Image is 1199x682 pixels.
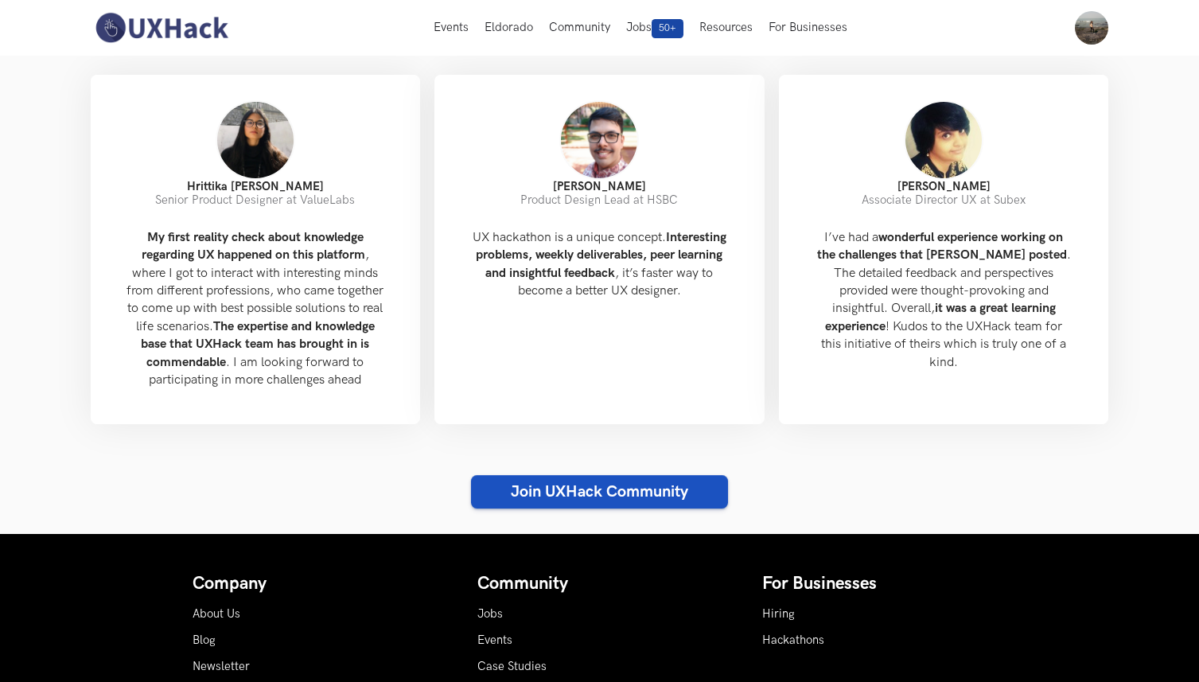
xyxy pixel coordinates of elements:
[762,607,795,621] a: Hiring
[804,220,1084,381] blockquote: I’ve had a . The detailed feedback and perspectives provided were thought-provoking and insightfu...
[193,660,250,673] a: Newsletter
[477,660,547,673] a: Case Studies
[477,574,722,594] h4: Community
[155,193,355,207] span: Senior Product Designer at ValueLabs
[652,19,683,38] span: 50+
[193,607,240,621] a: About Us
[141,319,375,370] strong: The expertise and knowledge base that UXHack team has brought in is commendable
[762,574,1007,594] h4: For Businesses
[1075,11,1108,45] img: Your profile pic
[825,301,1056,333] strong: it was a great learning experience
[817,230,1067,263] strong: wonderful experience working on the challenges that [PERSON_NAME] posted
[897,180,991,193] strong: [PERSON_NAME]
[520,193,678,207] span: Product Design Lead at HSBC
[553,180,646,193] strong: [PERSON_NAME]
[116,220,395,399] blockquote: , where I got to interact with interesting minds from different professions, who came together to...
[476,230,726,281] strong: Interesting problems, weekly deliverables, peer learning and insightful feedback
[187,180,324,193] strong: Hrittika [PERSON_NAME]
[193,574,438,594] h4: Company
[862,193,1026,207] span: Associate Director UX at Subex
[477,607,503,621] a: Jobs
[142,230,365,263] strong: My first reality check about knowledge regarding UX happened on this platform
[216,100,295,180] img: Hrittika
[762,633,824,647] a: Hackathons
[471,475,728,509] a: Join UXHack Community
[477,633,512,647] a: Events
[460,220,739,310] blockquote: UX hackathon is a unique concept. , it’s faster way to become a better UX designer.
[904,100,983,180] img: Rashmi Bharath
[559,100,639,180] img: Girish Unde
[193,633,216,647] a: Blog
[91,11,232,45] img: UXHack-logo.png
